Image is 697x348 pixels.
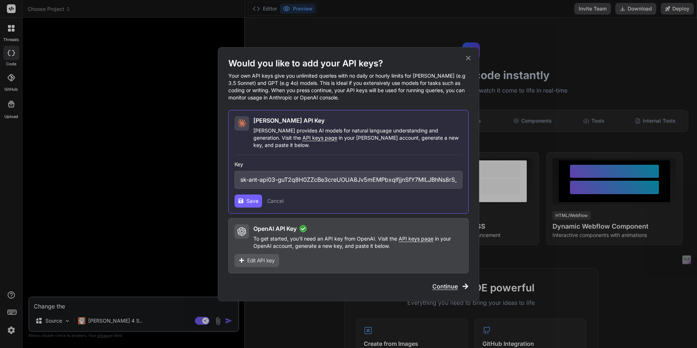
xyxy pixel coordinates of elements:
p: Your own API keys give you unlimited queries with no daily or hourly limits for [PERSON_NAME] (e.... [228,72,469,101]
span: Continue [432,282,458,291]
button: Continue [432,282,469,291]
h3: Key [235,161,462,168]
h2: [PERSON_NAME] API Key [253,116,325,125]
span: API keys page [302,135,337,141]
span: Save [246,197,258,205]
input: Enter API Key [235,171,462,189]
h1: Would you like to add your API keys? [228,58,469,69]
span: Edit API key [247,257,275,264]
button: Save [235,195,262,208]
button: Cancel [267,197,284,205]
p: To get started, you'll need an API key from OpenAI. Visit the in your OpenAI account, generate a ... [253,235,462,250]
h2: OpenAI API Key [253,224,297,233]
p: [PERSON_NAME] provides AI models for natural language understanding and generation. Visit the in ... [253,127,462,149]
span: API keys page [399,236,433,242]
